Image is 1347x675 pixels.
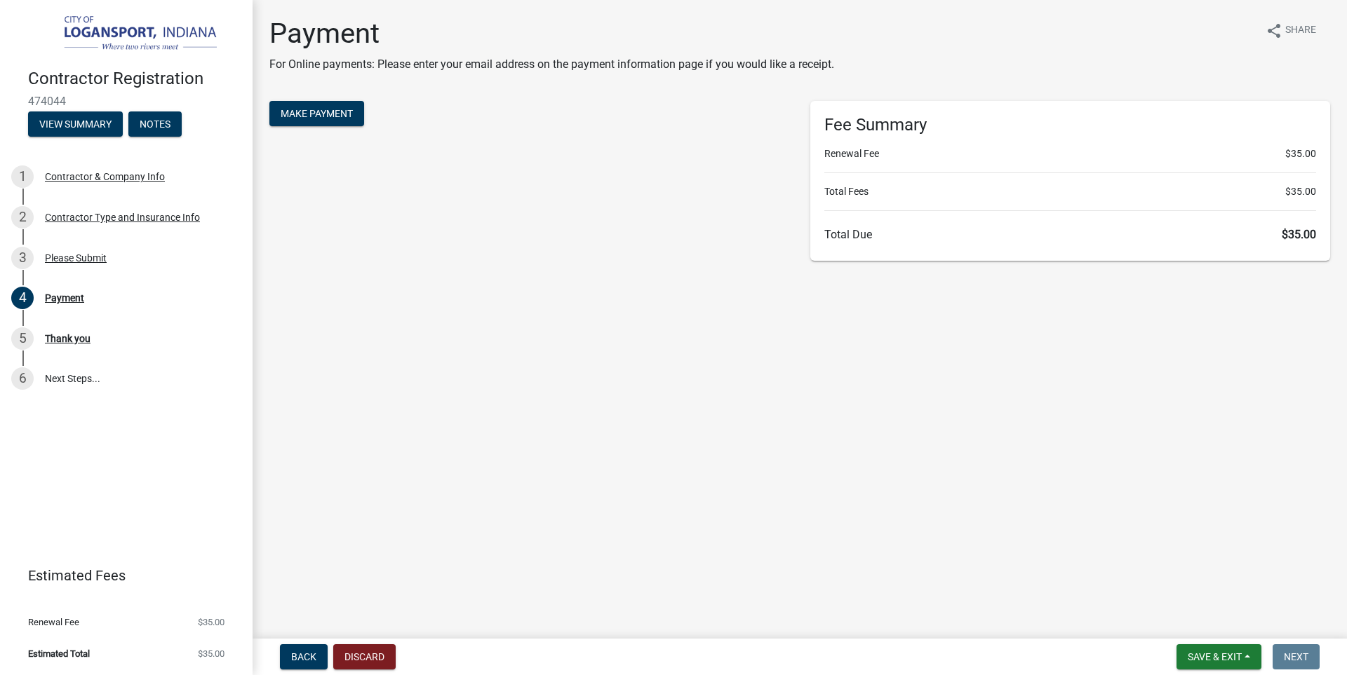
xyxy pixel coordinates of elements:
[45,253,107,263] div: Please Submit
[1254,17,1327,44] button: shareShare
[11,561,230,589] a: Estimated Fees
[28,649,90,658] span: Estimated Total
[1285,146,1316,161] span: $35.00
[1285,184,1316,199] span: $35.00
[28,618,79,627] span: Renewal Fee
[128,111,182,137] button: Notes
[28,95,224,108] span: 474044
[1177,644,1261,669] button: Save & Exit
[280,644,328,669] button: Back
[824,184,1316,199] li: Total Fees
[1284,651,1308,662] span: Next
[333,644,396,669] button: Discard
[11,165,34,188] div: 1
[269,101,364,126] button: Make Payment
[1285,22,1316,39] span: Share
[269,17,834,50] h1: Payment
[281,108,353,119] span: Make Payment
[11,367,34,390] div: 6
[28,111,123,137] button: View Summary
[269,56,834,73] p: For Online payments: Please enter your email address on the payment information page if you would...
[1273,644,1320,669] button: Next
[11,287,34,309] div: 4
[291,651,316,662] span: Back
[11,247,34,269] div: 3
[45,293,84,303] div: Payment
[45,172,165,182] div: Contractor & Company Info
[1282,228,1316,241] span: $35.00
[45,212,200,222] div: Contractor Type and Insurance Info
[198,618,224,627] span: $35.00
[824,146,1316,161] li: Renewal Fee
[28,119,123,130] wm-modal-confirm: Summary
[11,327,34,350] div: 5
[198,649,224,658] span: $35.00
[1266,22,1282,39] i: share
[28,69,241,89] h4: Contractor Registration
[1188,651,1242,662] span: Save & Exit
[45,334,91,343] div: Thank you
[28,15,230,54] img: City of Logansport, Indiana
[824,115,1316,135] h6: Fee Summary
[128,119,182,130] wm-modal-confirm: Notes
[11,206,34,229] div: 2
[824,228,1316,241] h6: Total Due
